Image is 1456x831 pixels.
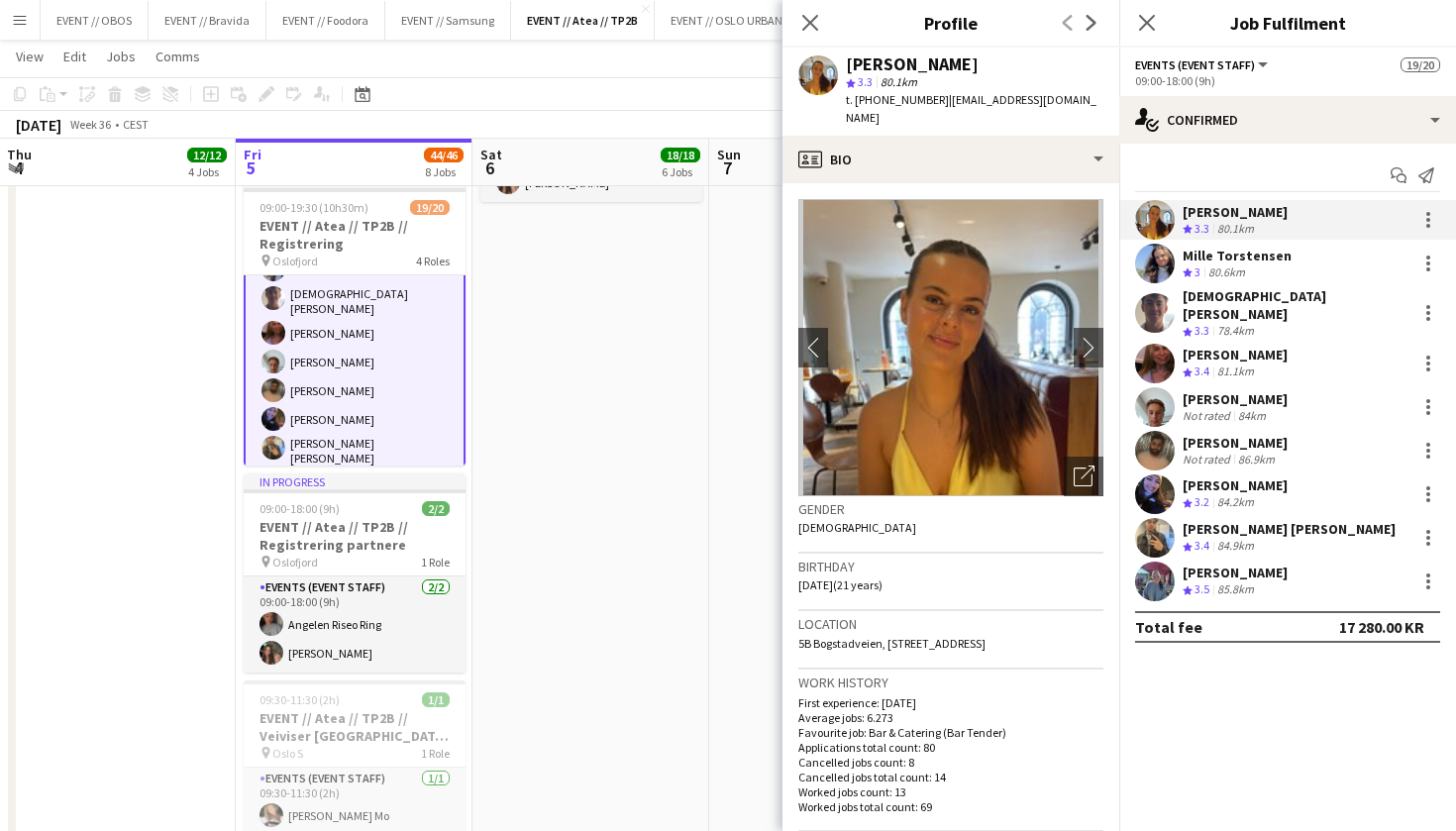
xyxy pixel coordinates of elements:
div: 84.2km [1213,494,1258,511]
span: 1 Role [421,555,450,570]
div: [PERSON_NAME] [1183,346,1288,364]
a: View [8,44,52,69]
div: Confirmed [1119,96,1456,144]
span: 5B Bogstadveien, [STREET_ADDRESS] [798,636,986,651]
span: 18/18 [661,148,700,162]
span: 19/20 [410,200,450,215]
h3: Profile [782,10,1119,36]
span: 3.3 [1195,221,1209,236]
div: 17 280.00 KR [1339,617,1424,637]
div: [PERSON_NAME] [1183,564,1288,581]
span: Thu [7,146,32,163]
span: 1 Role [421,746,450,761]
div: 80.6km [1204,264,1249,281]
a: Comms [148,44,208,69]
p: Cancelled jobs total count: 14 [798,770,1103,784]
app-card-role: Events (Event Staff)9/909:00-18:00 (9h)[PERSON_NAME]Mille Torstensen[DEMOGRAPHIC_DATA][PERSON_NAM... [244,191,466,504]
span: 09:30-11:30 (2h) [260,692,340,707]
div: Bio [782,136,1119,183]
span: View [16,48,44,65]
div: 6 Jobs [662,164,699,179]
h3: EVENT // Atea // TP2B // Registrering [244,217,466,253]
span: [DEMOGRAPHIC_DATA] [798,520,916,535]
span: Comms [156,48,200,65]
div: Not rated [1183,408,1234,423]
p: Worked jobs count: 13 [798,784,1103,799]
span: [DATE] (21 years) [798,577,883,592]
span: 7 [714,156,741,179]
div: [PERSON_NAME] [PERSON_NAME] [1183,520,1396,538]
span: 3.3 [858,74,873,89]
span: 12/12 [187,148,227,162]
span: 3 [1195,264,1200,279]
span: Oslo S [272,746,303,761]
span: 1/1 [422,692,450,707]
h3: Work history [798,674,1103,691]
app-card-role: Events (Event Staff)2/209:00-18:00 (9h)Angelen Riseo Ring[PERSON_NAME] [244,576,466,673]
div: 84.9km [1213,538,1258,555]
p: Cancelled jobs count: 8 [798,755,1103,770]
div: 80.1km [1213,221,1258,238]
span: 44/46 [424,148,464,162]
button: EVENT // Samsung [385,1,511,40]
div: In progress [244,473,466,489]
span: 6 [477,156,502,179]
button: EVENT // Foodora [266,1,385,40]
div: 09:00-18:00 (9h) [1135,73,1440,88]
div: [PERSON_NAME] [1183,390,1288,408]
span: Sun [717,146,741,163]
div: [PERSON_NAME] [1183,434,1288,452]
div: Open photos pop-in [1064,457,1103,496]
span: Events (Event Staff) [1135,57,1255,72]
h3: EVENT // Atea // TP2B // Registrering partnere [244,518,466,554]
span: 3.3 [1195,323,1209,338]
div: [DEMOGRAPHIC_DATA][PERSON_NAME] [1183,287,1408,323]
div: 8 Jobs [425,164,463,179]
div: [PERSON_NAME] [1183,203,1288,221]
h3: Location [798,615,1103,633]
h3: Birthday [798,558,1103,575]
div: [PERSON_NAME] [846,55,979,73]
span: 4 Roles [416,254,450,268]
span: 3.5 [1195,581,1209,596]
p: Average jobs: 6.273 [798,710,1103,725]
span: 3.4 [1195,364,1209,378]
span: Fri [244,146,261,163]
h3: Job Fulfilment [1119,10,1456,36]
span: 09:00-18:00 (9h) [260,501,340,516]
div: 4 Jobs [188,164,226,179]
span: t. [PHONE_NUMBER] [846,92,949,107]
span: 5 [241,156,261,179]
span: 3.4 [1195,538,1209,553]
a: Jobs [98,44,144,69]
span: | [EMAIL_ADDRESS][DOMAIN_NAME] [846,92,1096,125]
app-job-card: In progress09:00-18:00 (9h)2/2EVENT // Atea // TP2B // Registrering partnere Oslofjord1 RoleEvent... [244,473,466,673]
span: Edit [63,48,86,65]
img: Crew avatar or photo [798,199,1103,496]
button: Events (Event Staff) [1135,57,1271,72]
div: CEST [123,117,149,132]
div: 86.9km [1234,452,1279,467]
div: 81.1km [1213,364,1258,380]
p: First experience: [DATE] [798,695,1103,710]
span: 2/2 [422,501,450,516]
div: 85.8km [1213,581,1258,598]
p: Favourite job: Bar & Catering (Bar Tender) [798,725,1103,740]
span: Oslofjord [272,254,318,268]
span: 09:00-19:30 (10h30m) [260,200,368,215]
h3: EVENT // Atea // TP2B // Veiviser [GEOGRAPHIC_DATA] S [244,709,466,745]
span: Sat [480,146,502,163]
p: Applications total count: 80 [798,740,1103,755]
button: EVENT // Bravida [149,1,266,40]
span: 4 [4,156,32,179]
div: Mille Torstensen [1183,247,1292,264]
button: EVENT // Atea // TP2B [511,1,655,40]
a: Edit [55,44,94,69]
div: Total fee [1135,617,1202,637]
button: EVENT // OSLO URBAN WEEK 2025 [655,1,855,40]
div: Not rated [1183,452,1234,467]
app-job-card: In progress09:00-19:30 (10h30m)19/20EVENT // Atea // TP2B // Registrering Oslofjord4 Roles Events... [244,172,466,466]
div: 84km [1234,408,1270,423]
